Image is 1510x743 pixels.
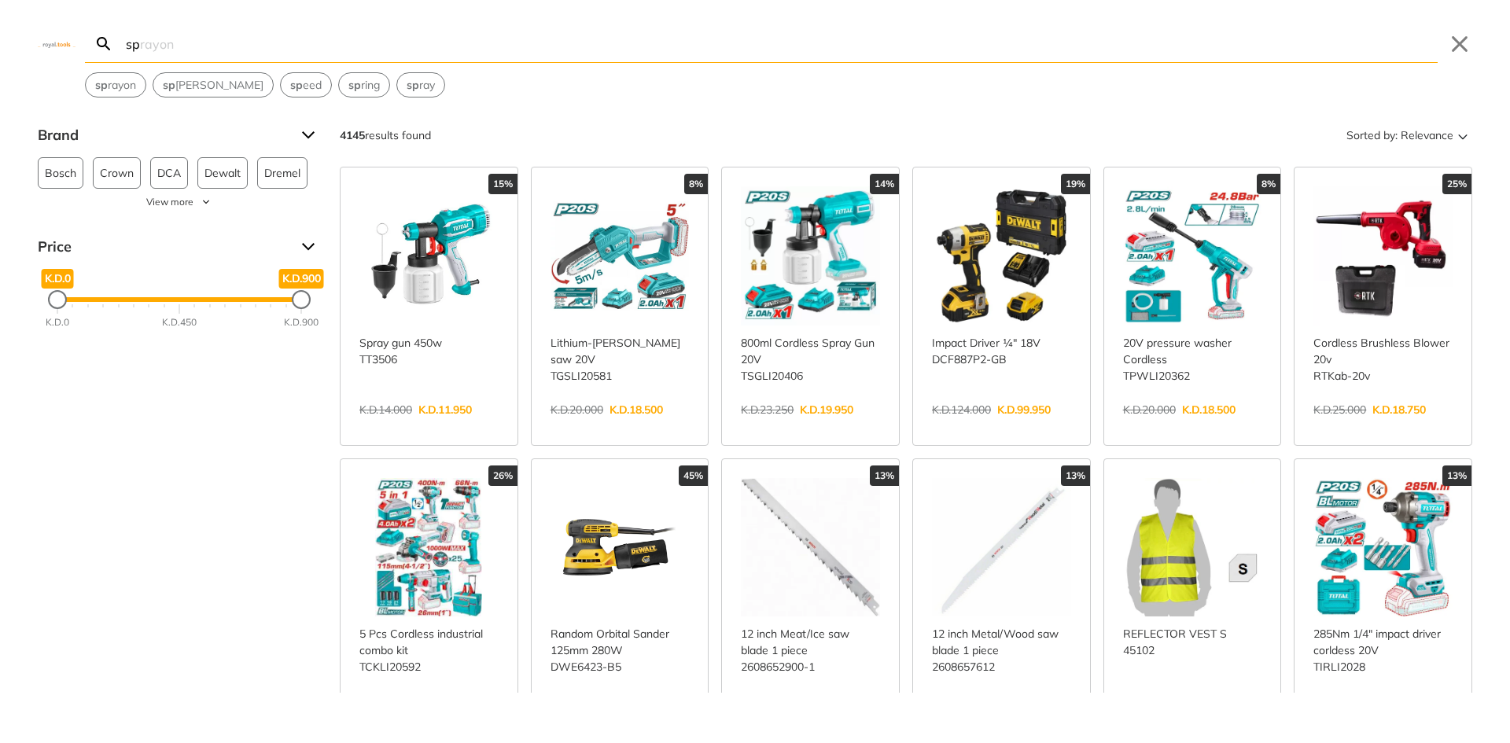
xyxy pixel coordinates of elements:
[38,123,289,148] span: Brand
[157,158,181,188] span: DCA
[38,40,75,47] img: Close
[407,78,419,92] strong: sp
[204,158,241,188] span: Dewalt
[684,174,708,194] div: 8%
[340,128,365,142] strong: 4145
[870,174,899,194] div: 14%
[48,290,67,309] div: Minimum Price
[1257,174,1280,194] div: 8%
[292,290,311,309] div: Maximum Price
[1061,465,1090,486] div: 13%
[162,315,197,329] div: K.D.450
[1061,174,1090,194] div: 19%
[281,73,331,97] button: Select suggestion: speed
[488,174,517,194] div: 15%
[153,73,273,97] button: Select suggestion: sprayer
[197,157,248,189] button: Dewalt
[396,72,445,97] div: Suggestion: spray
[150,157,188,189] button: DCA
[85,72,146,97] div: Suggestion: sprayon
[95,77,136,94] span: rayon
[1442,174,1471,194] div: 25%
[123,25,1438,62] input: Search…
[1453,126,1472,145] svg: Sort
[348,77,380,94] span: ring
[280,72,332,97] div: Suggestion: speed
[86,73,145,97] button: Select suggestion: sprayon
[407,77,435,94] span: ray
[870,465,899,486] div: 13%
[46,315,69,329] div: K.D.0
[339,73,389,97] button: Select suggestion: spring
[153,72,274,97] div: Suggestion: sprayer
[348,78,361,92] strong: sp
[94,35,113,53] svg: Search
[340,123,431,148] div: results found
[1401,123,1453,148] span: Relevance
[284,315,319,329] div: K.D.900
[100,158,134,188] span: Crown
[397,73,444,97] button: Select suggestion: spray
[290,78,303,92] strong: sp
[38,195,321,209] button: View more
[257,157,308,189] button: Dremel
[488,465,517,486] div: 26%
[1343,123,1472,148] button: Sorted by:Relevance Sort
[38,157,83,189] button: Bosch
[163,77,263,94] span: [PERSON_NAME]
[38,234,289,259] span: Price
[679,465,708,486] div: 45%
[146,195,193,209] span: View more
[1447,31,1472,57] button: Close
[264,158,300,188] span: Dremel
[45,158,76,188] span: Bosch
[1442,465,1471,486] div: 13%
[93,157,141,189] button: Crown
[163,78,175,92] strong: sp
[290,77,322,94] span: eed
[95,78,108,92] strong: sp
[338,72,390,97] div: Suggestion: spring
